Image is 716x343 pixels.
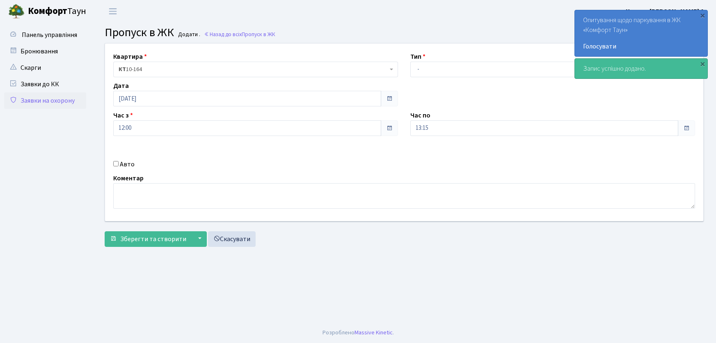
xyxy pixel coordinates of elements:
[4,76,86,92] a: Заявки до КК
[204,30,275,38] a: Назад до всіхПропуск в ЖК
[4,27,86,43] a: Панель управління
[28,5,67,18] b: Комфорт
[120,235,186,244] span: Зберегти та створити
[119,65,388,74] span: <b>КТ</b>&nbsp;&nbsp;&nbsp;&nbsp;10-164
[4,92,86,109] a: Заявки на охорону
[242,30,275,38] span: Пропуск в ЖК
[626,7,706,16] a: Цитрус [PERSON_NAME] А.
[4,43,86,60] a: Бронювання
[120,159,135,169] label: Авто
[105,231,192,247] button: Зберегти та створити
[410,52,425,62] label: Тип
[698,11,707,19] div: ×
[4,60,86,76] a: Скарги
[113,52,147,62] label: Квартира
[208,231,256,247] a: Скасувати
[176,31,200,38] small: Додати .
[113,62,398,77] span: <b>КТ</b>&nbsp;&nbsp;&nbsp;&nbsp;10-164
[22,30,77,39] span: Панель управління
[105,24,174,41] span: Пропуск в ЖК
[113,173,144,183] label: Коментар
[355,328,393,337] a: Massive Kinetic
[410,110,430,120] label: Час по
[119,65,126,74] b: КТ
[8,3,25,20] img: logo.png
[113,110,133,120] label: Час з
[583,41,699,51] a: Голосувати
[323,328,394,337] div: Розроблено .
[575,59,707,78] div: Запис успішно додано.
[113,81,129,91] label: Дата
[575,10,707,56] div: Опитування щодо паркування в ЖК «Комфорт Таун»
[698,60,707,68] div: ×
[103,5,123,18] button: Переключити навігацію
[28,5,86,18] span: Таун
